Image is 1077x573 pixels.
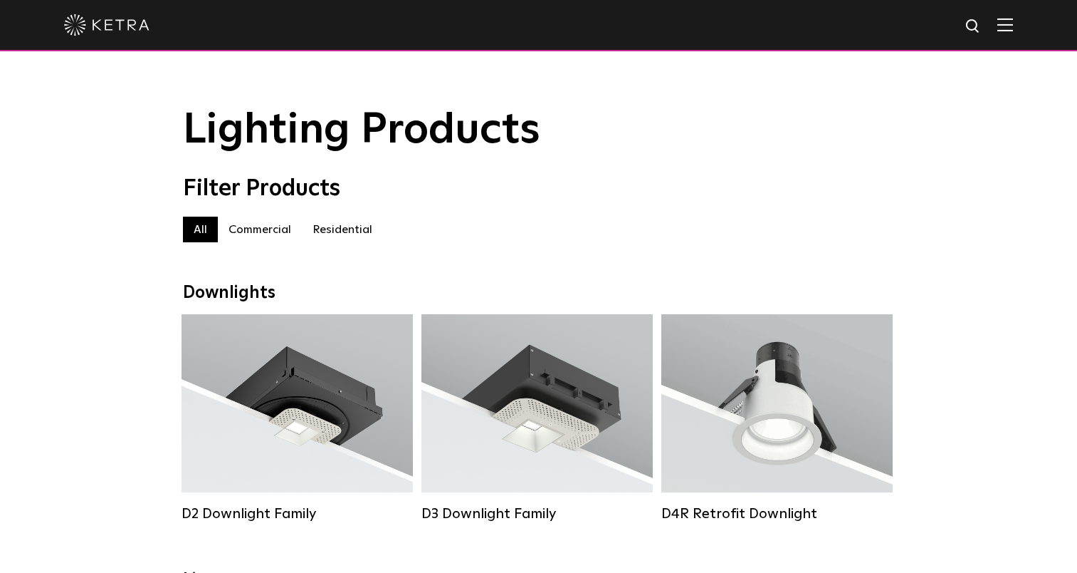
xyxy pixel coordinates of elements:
[64,14,149,36] img: ketra-logo-2019-white
[421,505,653,522] div: D3 Downlight Family
[997,18,1013,31] img: Hamburger%20Nav.svg
[183,217,218,242] label: All
[302,217,383,242] label: Residential
[421,314,653,522] a: D3 Downlight Family Lumen Output:700 / 900 / 1100Colors:White / Black / Silver / Bronze / Paintab...
[182,314,413,522] a: D2 Downlight Family Lumen Output:1200Colors:White / Black / Gloss Black / Silver / Bronze / Silve...
[661,314,893,522] a: D4R Retrofit Downlight Lumen Output:800Colors:White / BlackBeam Angles:15° / 25° / 40° / 60°Watta...
[183,283,895,304] div: Downlights
[183,175,895,202] div: Filter Products
[218,217,302,242] label: Commercial
[182,505,413,522] div: D2 Downlight Family
[965,18,982,36] img: search icon
[661,505,893,522] div: D4R Retrofit Downlight
[183,109,540,152] span: Lighting Products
